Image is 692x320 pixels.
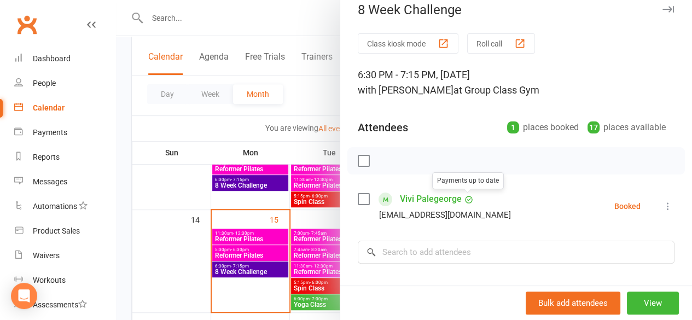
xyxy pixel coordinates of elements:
a: People [14,71,115,96]
div: Automations [33,202,77,211]
div: [EMAIL_ADDRESS][DOMAIN_NAME] [379,208,511,222]
a: Automations [14,194,115,219]
span: with [PERSON_NAME] [358,84,453,96]
a: Payments [14,120,115,145]
div: 6:30 PM - 7:15 PM, [DATE] [358,67,674,98]
div: Messages [33,177,67,186]
a: Assessments [14,293,115,317]
input: Search to add attendees [358,241,674,264]
div: places booked [507,120,579,135]
a: Vivi Palegeorge [400,190,462,208]
button: Class kiosk mode [358,33,458,54]
a: Workouts [14,268,115,293]
a: Dashboard [14,46,115,71]
div: People [33,79,56,88]
a: Clubworx [13,11,40,38]
a: Reports [14,145,115,170]
a: Calendar [14,96,115,120]
a: Product Sales [14,219,115,243]
button: Roll call [467,33,535,54]
div: Payments up to date [432,172,504,189]
div: Payments [33,128,67,137]
div: Booked [614,202,641,210]
button: View [627,292,679,315]
button: Bulk add attendees [526,292,620,315]
div: Attendees [358,120,408,135]
div: 17 [588,121,600,133]
div: places available [588,120,666,135]
span: at Group Class Gym [453,84,539,96]
div: Assessments [33,300,87,309]
div: Calendar [33,103,65,112]
div: Workouts [33,276,66,284]
div: Product Sales [33,226,80,235]
a: Waivers [14,243,115,268]
div: 1 [507,121,519,133]
div: Dashboard [33,54,71,63]
div: Reports [33,153,60,161]
a: Messages [14,170,115,194]
div: Waivers [33,251,60,260]
div: 8 Week Challenge [340,2,692,18]
div: Open Intercom Messenger [11,283,37,309]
